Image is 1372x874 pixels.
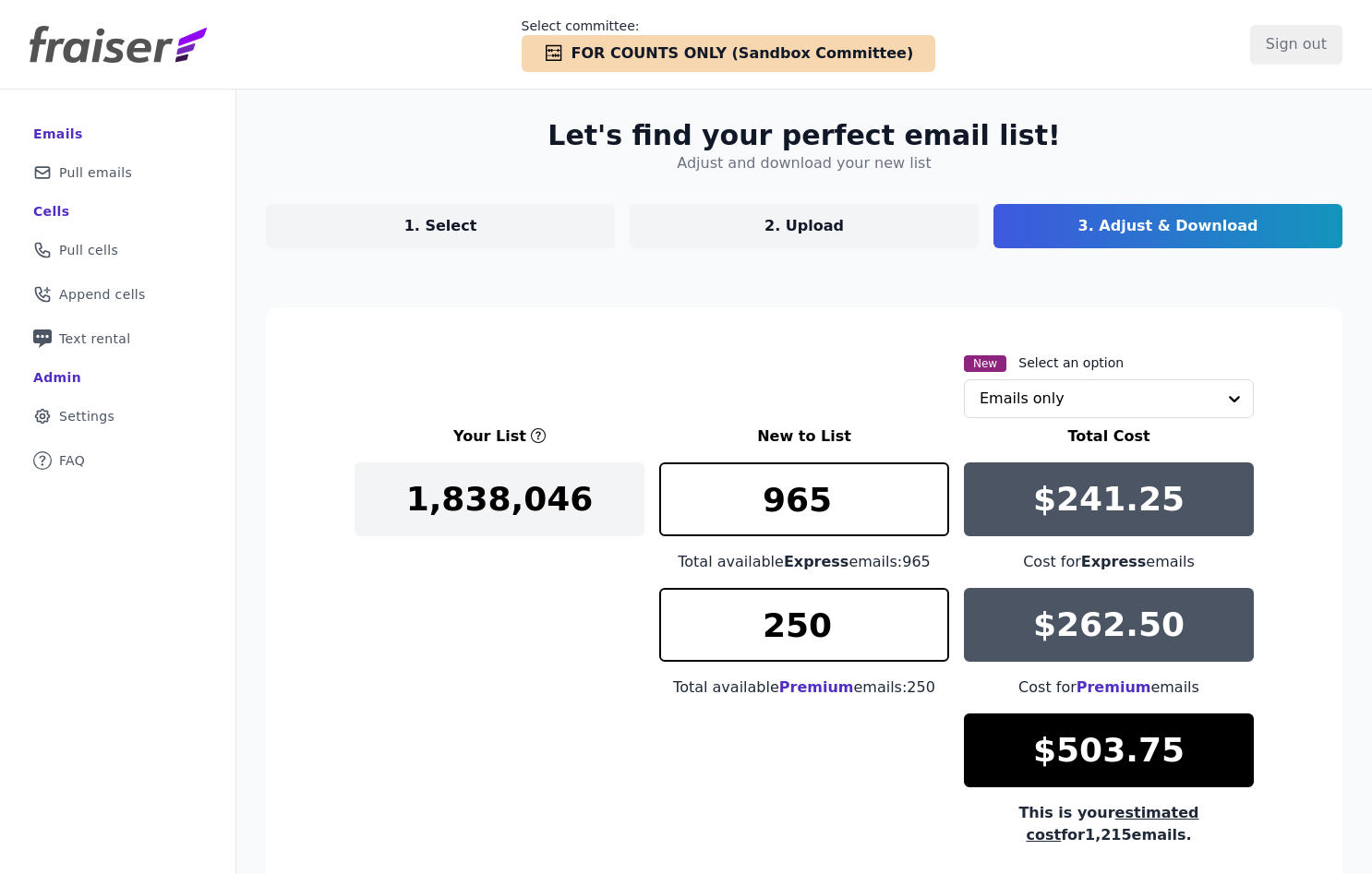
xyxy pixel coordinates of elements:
h3: Total Cost [964,425,1254,448]
p: $503.75 [1033,732,1185,769]
label: Select an option [1018,353,1124,372]
a: Pull emails [15,152,221,193]
a: Append cells [15,274,221,315]
h3: Your List [453,425,526,448]
img: Fraiser Logo [30,26,207,63]
span: Append cells [59,285,146,304]
a: Select committee: FOR COUNTS ONLY (Sandbox Committee) [522,17,936,72]
span: FOR COUNTS ONLY (Sandbox Committee) [572,42,914,65]
p: 1,838,046 [406,481,594,518]
span: Express [1081,553,1147,570]
a: FAQ [15,440,221,481]
div: Cost for emails [964,676,1254,699]
div: Cells [33,202,69,221]
a: 3. Adjust & Download [993,204,1342,248]
span: Pull emails [59,163,132,182]
a: 1. Select [266,204,615,248]
span: Premium [779,678,854,696]
input: Sign out [1250,25,1342,64]
span: FAQ [59,451,85,470]
div: Total available emails: 965 [659,551,949,573]
h3: New to List [659,425,949,448]
p: 2. Upload [764,215,844,237]
p: $262.50 [1033,606,1185,643]
span: Premium [1077,678,1151,696]
span: Pull cells [59,241,118,259]
p: Select committee: [522,17,936,35]
p: 1. Select [404,215,477,237]
h2: Let's find your perfect email list! [548,119,1060,152]
a: Text rental [15,318,221,359]
span: Express [784,553,849,570]
a: Settings [15,396,221,437]
span: Settings [59,407,114,425]
span: Text rental [59,329,131,348]
p: $241.25 [1033,481,1185,518]
span: New [964,355,1006,372]
p: 3. Adjust & Download [1078,215,1258,237]
a: 2. Upload [630,204,979,248]
div: This is your for 1,215 emails. [964,802,1254,846]
div: Emails [33,125,83,143]
div: Admin [33,368,81,387]
a: Pull cells [15,230,221,270]
div: Cost for emails [964,551,1254,573]
div: Total available emails: 250 [659,676,949,699]
h4: Adjust and download your new list [677,152,931,174]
